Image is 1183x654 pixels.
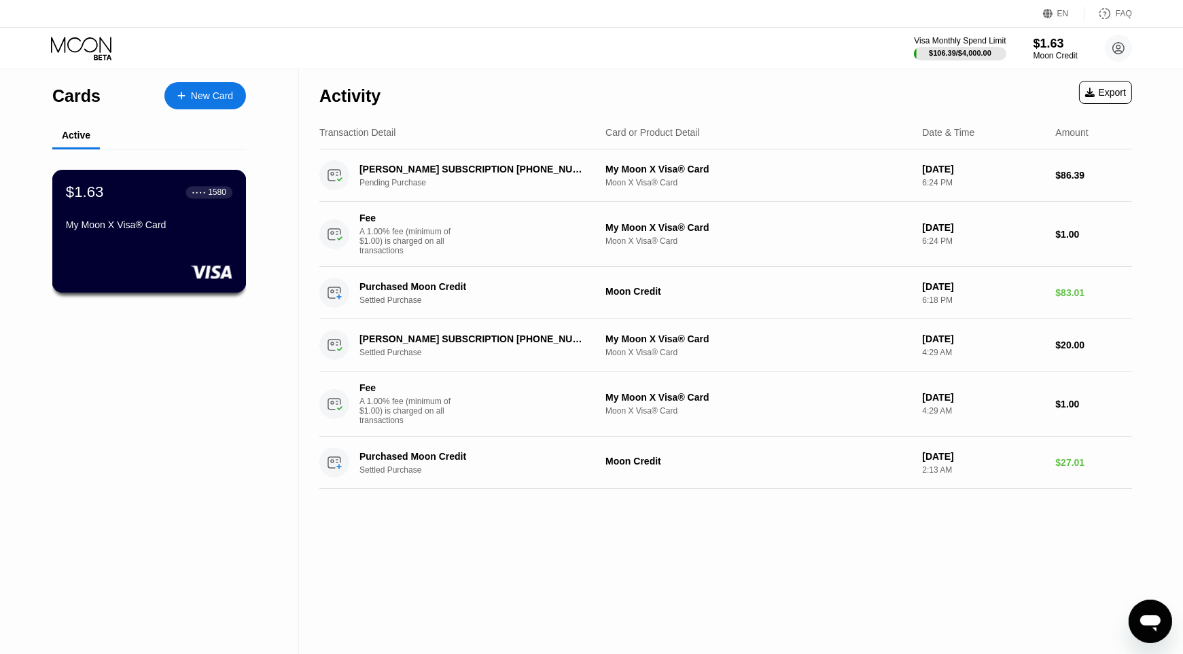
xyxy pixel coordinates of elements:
div: Activity [319,86,381,106]
div: Purchased Moon CreditSettled PurchaseMoon Credit[DATE]2:13 AM$27.01 [319,437,1132,489]
div: $1.63 [1034,37,1078,51]
div: ● ● ● ● [192,190,206,194]
div: Purchased Moon Credit [359,451,590,462]
div: Export [1079,81,1132,104]
div: Date & Time [922,127,974,138]
div: [DATE] [922,392,1044,403]
div: FAQ [1084,7,1132,20]
div: My Moon X Visa® Card [605,222,911,233]
div: $20.00 [1055,340,1132,350]
div: $1.00 [1055,399,1132,410]
div: Transaction Detail [319,127,395,138]
div: $1.63 [66,183,104,201]
div: Moon Credit [605,456,911,467]
div: Moon X Visa® Card [605,178,911,187]
div: $86.39 [1055,170,1132,181]
div: EN [1043,7,1084,20]
div: EN [1057,9,1069,18]
div: [PERSON_NAME] SUBSCRIPTION [PHONE_NUMBER] USSettled PurchaseMy Moon X Visa® CardMoon X Visa® Card... [319,319,1132,371]
div: My Moon X Visa® Card [605,164,911,175]
div: Moon X Visa® Card [605,348,911,357]
div: My Moon X Visa® Card [605,392,911,403]
div: [PERSON_NAME] SUBSCRIPTION [PHONE_NUMBER] US [359,333,590,344]
div: Settled Purchase [359,465,607,475]
div: Visa Monthly Spend Limit [914,36,1006,46]
div: [DATE] [922,333,1044,344]
div: $1.00 [1055,229,1132,240]
div: Moon Credit [1034,51,1078,60]
div: Fee [359,213,455,223]
div: Fee [359,382,455,393]
div: Active [62,130,90,141]
div: $27.01 [1055,457,1132,468]
div: FAQ [1116,9,1132,18]
div: Purchased Moon Credit [359,281,590,292]
div: Card or Product Detail [605,127,700,138]
div: $1.63Moon Credit [1034,37,1078,60]
div: My Moon X Visa® Card [66,219,232,230]
div: A 1.00% fee (minimum of $1.00) is charged on all transactions [359,227,461,255]
div: 4:29 AM [922,406,1044,416]
div: [DATE] [922,281,1044,292]
div: 2:13 AM [922,465,1044,475]
div: [DATE] [922,164,1044,175]
div: A 1.00% fee (minimum of $1.00) is charged on all transactions [359,397,461,425]
div: $83.01 [1055,287,1132,298]
div: 6:18 PM [922,295,1044,305]
div: $106.39 / $4,000.00 [929,49,991,57]
div: New Card [164,82,246,109]
div: Moon Credit [605,286,911,297]
div: 6:24 PM [922,178,1044,187]
div: 6:24 PM [922,236,1044,246]
div: Moon X Visa® Card [605,406,911,416]
div: Visa Monthly Spend Limit$106.39/$4,000.00 [914,36,1006,60]
div: [DATE] [922,451,1044,462]
div: Export [1085,87,1126,98]
div: Cards [52,86,101,106]
div: [PERSON_NAME] SUBSCRIPTION [PHONE_NUMBER] USPending PurchaseMy Moon X Visa® CardMoon X Visa® Card... [319,149,1132,202]
div: Settled Purchase [359,295,607,305]
div: [PERSON_NAME] SUBSCRIPTION [PHONE_NUMBER] US [359,164,590,175]
div: 1580 [208,187,226,197]
div: [DATE] [922,222,1044,233]
div: FeeA 1.00% fee (minimum of $1.00) is charged on all transactionsMy Moon X Visa® CardMoon X Visa® ... [319,371,1132,437]
div: Amount [1055,127,1088,138]
div: Pending Purchase [359,178,607,187]
iframe: Кнопка запуска окна обмена сообщениями [1129,600,1172,643]
div: New Card [191,90,233,102]
div: $1.63● ● ● ●1580My Moon X Visa® Card [53,170,245,292]
div: Purchased Moon CreditSettled PurchaseMoon Credit[DATE]6:18 PM$83.01 [319,267,1132,319]
div: Moon X Visa® Card [605,236,911,246]
div: 4:29 AM [922,348,1044,357]
div: My Moon X Visa® Card [605,333,911,344]
div: FeeA 1.00% fee (minimum of $1.00) is charged on all transactionsMy Moon X Visa® CardMoon X Visa® ... [319,202,1132,267]
div: Settled Purchase [359,348,607,357]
